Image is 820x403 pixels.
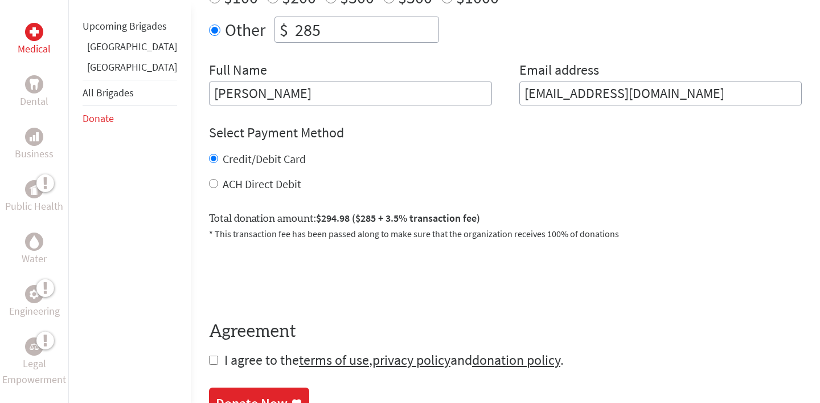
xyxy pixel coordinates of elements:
div: Public Health [25,180,43,198]
img: Business [30,132,39,141]
p: Medical [18,41,51,57]
span: I agree to the , and . [224,351,564,369]
a: BusinessBusiness [15,128,54,162]
a: [GEOGRAPHIC_DATA] [87,60,177,74]
a: All Brigades [83,86,134,99]
div: Medical [25,23,43,41]
p: Engineering [9,303,60,319]
img: Public Health [30,184,39,195]
p: Dental [20,93,48,109]
img: Dental [30,79,39,89]
div: Dental [25,75,43,93]
p: Business [15,146,54,162]
input: Your Email [519,82,802,105]
a: Upcoming Brigades [83,19,167,32]
h4: Select Payment Method [209,124,802,142]
label: Total donation amount: [209,210,480,227]
div: Business [25,128,43,146]
h4: Agreement [209,321,802,342]
a: privacy policy [372,351,450,369]
a: Public HealthPublic Health [5,180,63,214]
span: $294.98 ($285 + 3.5% transaction fee) [316,211,480,225]
img: Engineering [30,290,39,299]
label: Other [225,17,265,43]
a: MedicalMedical [18,23,51,57]
input: Enter Full Name [209,82,492,105]
p: * This transaction fee has been passed along to make sure that the organization receives 100% of ... [209,227,802,241]
input: Enter Amount [293,17,438,42]
a: DentalDental [20,75,48,109]
li: Upcoming Brigades [83,14,177,39]
img: Legal Empowerment [30,343,39,350]
li: Donate [83,106,177,131]
label: Email address [519,61,599,82]
a: EngineeringEngineering [9,285,60,319]
div: Engineering [25,285,43,303]
div: Water [25,233,43,251]
li: All Brigades [83,80,177,106]
div: Legal Empowerment [25,337,43,356]
li: Guatemala [83,59,177,80]
label: Credit/Debit Card [223,152,306,166]
li: Ghana [83,39,177,59]
iframe: reCAPTCHA [209,254,382,299]
p: Legal Empowerment [2,356,66,388]
div: $ [275,17,293,42]
a: Donate [83,112,114,125]
a: terms of use [299,351,369,369]
a: [GEOGRAPHIC_DATA] [87,40,177,53]
img: Water [30,235,39,248]
a: donation policy [472,351,560,369]
label: ACH Direct Debit [223,177,301,191]
p: Water [22,251,47,267]
p: Public Health [5,198,63,214]
img: Medical [30,27,39,36]
a: Legal EmpowermentLegal Empowerment [2,337,66,388]
a: WaterWater [22,233,47,267]
label: Full Name [209,61,267,82]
